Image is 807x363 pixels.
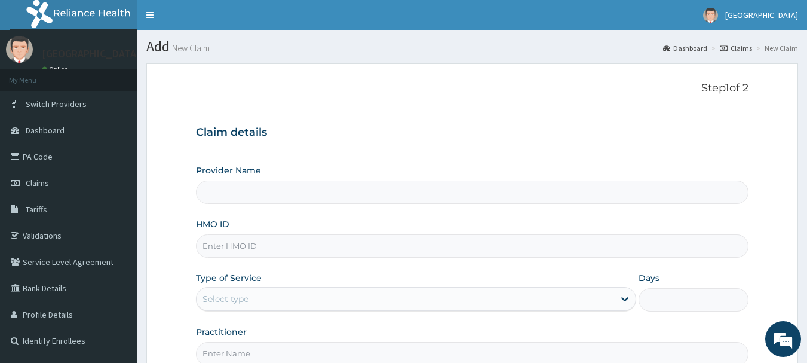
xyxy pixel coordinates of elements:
small: New Claim [170,44,210,53]
span: Claims [26,178,49,188]
label: Practitioner [196,326,247,338]
h1: Add [146,39,798,54]
p: [GEOGRAPHIC_DATA] [42,48,140,59]
p: Step 1 of 2 [196,82,749,95]
a: Dashboard [663,43,707,53]
span: Tariffs [26,204,47,215]
label: Days [639,272,659,284]
h3: Claim details [196,126,749,139]
div: Select type [202,293,248,305]
input: Enter HMO ID [196,234,749,258]
span: Dashboard [26,125,65,136]
img: User Image [703,8,718,23]
label: Type of Service [196,272,262,284]
label: HMO ID [196,218,229,230]
a: Claims [720,43,752,53]
li: New Claim [753,43,798,53]
span: Switch Providers [26,99,87,109]
img: User Image [6,36,33,63]
a: Online [42,65,70,74]
span: [GEOGRAPHIC_DATA] [725,10,798,20]
label: Provider Name [196,164,261,176]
